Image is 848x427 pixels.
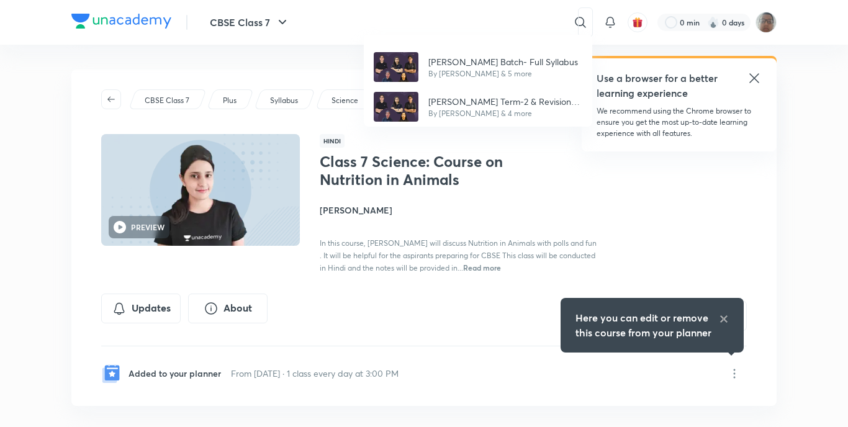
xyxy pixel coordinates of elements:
[374,92,418,122] img: Avatar
[374,52,418,82] img: Avatar
[428,95,582,108] p: [PERSON_NAME] Term-2 & Revision Batch (Old NCERT)
[364,87,592,127] a: Avatar[PERSON_NAME] Term-2 & Revision Batch (Old NCERT)By [PERSON_NAME] & 4 more
[428,108,582,119] p: By [PERSON_NAME] & 4 more
[364,47,592,87] a: Avatar[PERSON_NAME] Batch- Full SyllabusBy [PERSON_NAME] & 5 more
[428,68,578,79] p: By [PERSON_NAME] & 5 more
[428,55,578,68] p: [PERSON_NAME] Batch- Full Syllabus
